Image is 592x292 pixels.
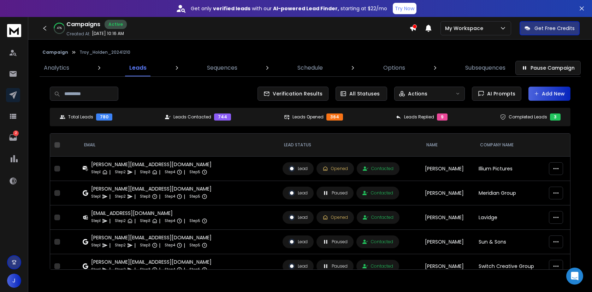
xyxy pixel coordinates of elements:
[289,190,308,196] div: Lead
[115,169,126,176] p: Step 2
[115,266,126,273] p: Step 2
[326,113,343,121] div: 364
[91,258,212,265] div: [PERSON_NAME][EMAIL_ADDRESS][DOMAIN_NAME]
[257,87,328,101] button: Verification Results
[134,242,136,249] p: |
[349,90,380,97] p: All Statuses
[7,274,21,288] button: J
[408,90,427,97] p: Actions
[115,193,126,200] p: Step 2
[273,5,339,12] strong: AI-powered Lead Finder,
[421,134,474,157] th: NAME
[44,64,69,72] p: Analytics
[78,134,278,157] th: EMAIL
[437,113,448,121] div: 9
[91,169,101,176] p: Step 1
[134,217,136,224] p: |
[289,263,308,269] div: Lead
[125,59,151,76] a: Leads
[322,166,348,171] div: Opened
[421,157,474,181] td: [PERSON_NAME]
[191,5,387,12] p: Get only with our starting at $22/mo
[509,114,547,120] p: Completed Leads
[474,181,545,205] td: Meridian Group
[322,215,348,220] div: Opened
[189,266,200,273] p: Step 5
[379,59,409,76] a: Options
[207,64,237,72] p: Sequences
[474,254,545,279] td: Switch Creative Group
[109,217,111,224] p: |
[91,210,207,217] div: [EMAIL_ADDRESS][DOMAIN_NAME]
[140,242,150,249] p: Step 3
[289,239,308,245] div: Lead
[109,266,111,273] p: |
[270,90,322,97] span: Verification Results
[109,169,111,176] p: |
[213,5,250,12] strong: verified leads
[393,3,416,14] button: Try Now
[189,217,200,224] p: Step 5
[203,59,242,76] a: Sequences
[293,59,327,76] a: Schedule
[140,217,150,224] p: Step 3
[165,169,175,176] p: Step 4
[395,5,414,12] p: Try Now
[129,64,147,72] p: Leads
[289,165,308,172] div: Lead
[297,64,323,72] p: Schedule
[474,157,545,181] td: Illium Pictures
[159,193,160,200] p: |
[173,114,211,120] p: Leads Contacted
[40,59,73,76] a: Analytics
[404,114,434,120] p: Leads Replied
[472,87,521,101] button: AI Prompts
[474,205,545,230] td: Lavidge
[165,193,175,200] p: Step 4
[165,242,175,249] p: Step 4
[189,193,200,200] p: Step 5
[445,25,486,32] p: My Workspace
[109,193,111,200] p: |
[42,49,68,55] button: Campaign
[484,90,515,97] span: AI Prompts
[140,266,150,273] p: Step 3
[134,266,136,273] p: |
[66,20,100,29] h1: Campaigns
[91,217,101,224] p: Step 1
[134,169,136,176] p: |
[421,205,474,230] td: [PERSON_NAME]
[159,217,160,224] p: |
[91,161,212,168] div: [PERSON_NAME][EMAIL_ADDRESS][DOMAIN_NAME]
[362,190,393,196] div: Contacted
[165,217,175,224] p: Step 4
[534,25,575,32] p: Get Free Credits
[115,217,126,224] p: Step 2
[362,239,393,245] div: Contacted
[159,242,160,249] p: |
[289,214,308,221] div: Lead
[461,59,510,76] a: Subsequences
[184,169,185,176] p: |
[184,217,185,224] p: |
[421,230,474,254] td: [PERSON_NAME]
[91,185,212,192] div: [PERSON_NAME][EMAIL_ADDRESS][DOMAIN_NAME]
[159,169,160,176] p: |
[550,113,561,121] div: 3
[214,113,231,121] div: 744
[465,64,505,72] p: Subsequences
[363,166,393,171] div: Contacted
[421,181,474,205] td: [PERSON_NAME]
[13,130,19,136] p: 2
[91,193,101,200] p: Step 1
[362,263,393,269] div: Contacted
[515,61,581,75] button: Pause Campaign
[140,169,150,176] p: Step 3
[91,234,212,241] div: [PERSON_NAME][EMAIL_ADDRESS][DOMAIN_NAME]
[79,49,130,55] p: Troy_Holden_20241210
[134,193,136,200] p: |
[184,193,185,200] p: |
[520,21,580,35] button: Get Free Credits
